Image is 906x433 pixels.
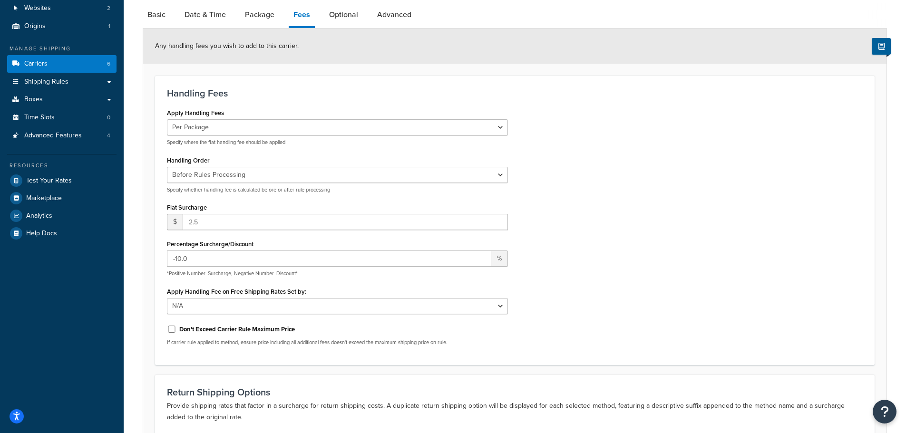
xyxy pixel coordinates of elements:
label: Flat Surcharge [167,204,207,211]
a: Advanced Features4 [7,127,117,144]
div: Manage Shipping [7,45,117,53]
span: $ [167,214,183,230]
h3: Handling Fees [167,88,863,98]
span: 6 [107,60,110,68]
p: *Positive Number=Surcharge, Negative Number=Discount* [167,270,508,277]
span: 2 [107,4,110,12]
a: Help Docs [7,225,117,242]
h3: Return Shipping Options [167,387,863,397]
p: Specify where the flat handling fee should be applied [167,139,508,146]
span: Help Docs [26,230,57,238]
a: Advanced [372,3,416,26]
p: If carrier rule applied to method, ensure price including all additional fees doesn't exceed the ... [167,339,508,346]
p: Provide shipping rates that factor in a surcharge for return shipping costs. A duplicate return s... [167,400,863,423]
a: Time Slots0 [7,109,117,126]
a: Date & Time [180,3,231,26]
button: Open Resource Center [873,400,896,423]
span: 1 [108,22,110,30]
li: Advanced Features [7,127,117,144]
a: Optional [324,3,363,26]
label: Apply Handling Fees [167,109,224,116]
label: Apply Handling Fee on Free Shipping Rates Set by: [167,288,306,295]
li: Carriers [7,55,117,73]
a: Shipping Rules [7,73,117,91]
li: Origins [7,18,117,35]
span: Websites [24,4,51,12]
a: Marketplace [7,190,117,207]
label: Percentage Surcharge/Discount [167,241,253,248]
a: Package [240,3,279,26]
a: Test Your Rates [7,172,117,189]
span: Boxes [24,96,43,104]
span: Time Slots [24,114,55,122]
a: Analytics [7,207,117,224]
a: Basic [143,3,170,26]
span: 0 [107,114,110,122]
a: Origins1 [7,18,117,35]
span: Origins [24,22,46,30]
a: Fees [289,3,315,28]
span: Marketplace [26,194,62,202]
span: Test Your Rates [26,177,72,185]
button: Show Help Docs [872,38,891,55]
span: Advanced Features [24,132,82,140]
span: 4 [107,132,110,140]
a: Carriers6 [7,55,117,73]
li: Time Slots [7,109,117,126]
span: Any handling fees you wish to add to this carrier. [155,41,299,51]
span: Analytics [26,212,52,220]
a: Boxes [7,91,117,108]
div: Resources [7,162,117,170]
p: Specify whether handling fee is calculated before or after rule processing [167,186,508,193]
label: Handling Order [167,157,210,164]
span: Carriers [24,60,48,68]
label: Don't Exceed Carrier Rule Maximum Price [179,325,295,334]
span: Shipping Rules [24,78,68,86]
span: % [491,250,508,267]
